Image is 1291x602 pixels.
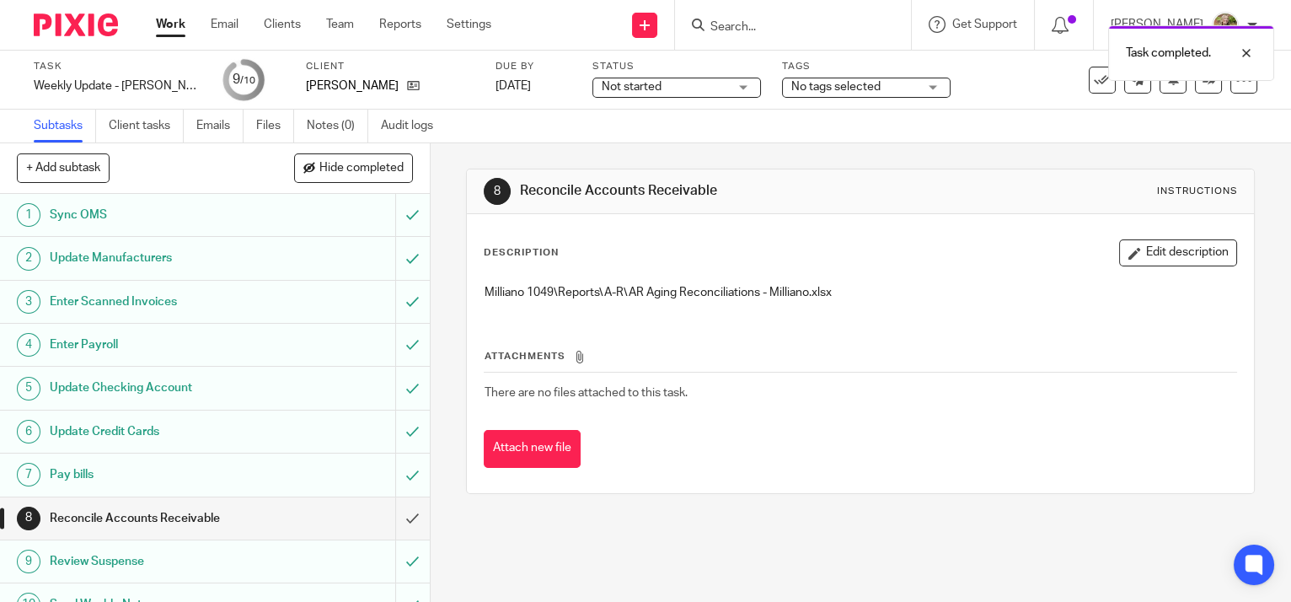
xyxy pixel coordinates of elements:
[50,289,269,314] h1: Enter Scanned Invoices
[1156,185,1237,198] div: Instructions
[17,507,40,530] div: 8
[34,13,118,36] img: Pixie
[484,430,581,468] button: Attach new file
[34,78,202,94] div: Weekly Update - [PERSON_NAME]
[485,352,565,361] span: Attachments
[306,78,399,94] p: [PERSON_NAME]
[34,60,202,73] label: Task
[233,70,255,89] div: 9
[17,153,110,182] button: + Add subtask
[196,110,244,142] a: Emails
[50,332,269,357] h1: Enter Payroll
[1126,45,1211,62] p: Task completed.
[1212,12,1239,39] img: image.jpg
[156,16,185,33] a: Work
[50,506,269,531] h1: Reconcile Accounts Receivable
[485,284,1236,301] p: Milliano 1049\Reports\A-R\AR Aging Reconciliations - Milliano.xlsx
[109,110,184,142] a: Client tasks
[50,375,269,400] h1: Update Checking Account
[17,290,40,314] div: 3
[294,153,413,182] button: Hide completed
[326,16,354,33] a: Team
[379,16,421,33] a: Reports
[256,110,294,142] a: Files
[17,333,40,357] div: 4
[791,81,881,93] span: No tags selected
[496,60,571,73] label: Due by
[592,60,761,73] label: Status
[17,203,40,227] div: 1
[34,78,202,94] div: Weekly Update - Milliano
[17,550,40,573] div: 9
[211,16,238,33] a: Email
[17,247,40,271] div: 2
[264,16,301,33] a: Clients
[381,110,446,142] a: Audit logs
[306,60,474,73] label: Client
[307,110,368,142] a: Notes (0)
[240,76,255,85] small: /10
[50,419,269,444] h1: Update Credit Cards
[602,81,662,93] span: Not started
[496,80,531,92] span: [DATE]
[50,549,269,574] h1: Review Suspense
[1119,239,1237,266] button: Edit description
[485,387,688,399] span: There are no files attached to this task.
[50,245,269,271] h1: Update Manufacturers
[34,110,96,142] a: Subtasks
[484,178,511,205] div: 8
[520,182,897,200] h1: Reconcile Accounts Receivable
[447,16,491,33] a: Settings
[17,463,40,486] div: 7
[17,420,40,443] div: 6
[50,202,269,228] h1: Sync OMS
[50,462,269,487] h1: Pay bills
[484,246,559,260] p: Description
[319,162,404,175] span: Hide completed
[17,377,40,400] div: 5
